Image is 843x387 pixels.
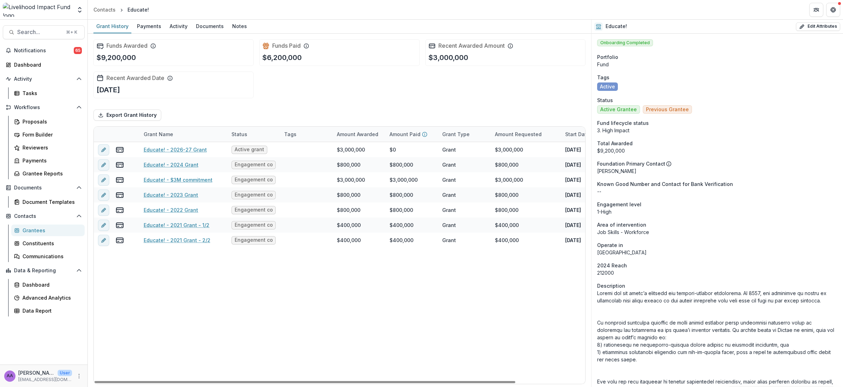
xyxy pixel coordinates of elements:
p: [DATE] [565,146,581,153]
div: Start Date [561,127,614,142]
button: Open Contacts [3,211,85,222]
div: Payments [22,157,79,164]
button: edit [98,189,109,201]
h2: Recent Awarded Amount [438,42,505,49]
a: Advanced Analytics [11,292,85,303]
p: [GEOGRAPHIC_DATA] [597,249,837,256]
span: Engagement completed [235,177,273,183]
p: [PERSON_NAME] [597,167,837,175]
div: $0 [390,146,396,153]
p: [DATE] [565,236,581,244]
span: Engagement completed [235,192,273,198]
div: Tags [280,127,333,142]
a: Grantee Reports [11,168,85,179]
a: Document Templates [11,196,85,208]
div: $800,000 [495,161,518,168]
div: Document Templates [22,198,79,206]
div: Educate! [128,6,149,13]
div: Amount Paid [385,127,438,142]
p: $9,200,000 [97,52,136,63]
div: Amount Awarded [333,127,385,142]
button: edit [98,235,109,246]
p: 212000 [597,269,837,276]
div: Notes [229,21,250,31]
button: edit [98,205,109,216]
div: Amount Requested [491,127,561,142]
div: Grant [442,206,456,214]
h2: Educate! [606,24,627,29]
div: Status [227,127,280,142]
a: Payments [134,20,164,33]
p: 1-High [597,208,837,215]
div: $400,000 [390,236,413,244]
div: $400,000 [495,221,519,229]
span: Known Good Number and Contact for Bank Verification [597,180,733,188]
a: Documents [193,20,227,33]
div: $800,000 [390,206,413,214]
p: Job Skills - Workforce [597,228,837,236]
a: Activity [167,20,190,33]
div: Contacts [93,6,116,13]
a: Dashboard [11,279,85,291]
div: Grant Type [438,127,491,142]
button: view-payments [116,206,124,214]
div: Grant Name [139,127,227,142]
button: Partners [809,3,823,17]
span: Description [597,282,625,289]
span: Activity [14,76,73,82]
div: $800,000 [495,191,518,199]
button: Edit Attributes [796,22,840,31]
span: Previous Grantee [646,107,689,113]
p: [DATE] [565,221,581,229]
p: Foundation Primary Contact [597,160,665,167]
a: Grant History [93,20,131,33]
a: Educate! - 2021 Grant - 1/2 [144,221,209,229]
button: edit [98,144,109,155]
p: [PERSON_NAME] [18,369,55,376]
span: Active Grantee [600,107,637,113]
div: $800,000 [337,191,360,199]
div: $800,000 [390,161,413,168]
div: Status [227,131,251,138]
a: Educate! - 2022 Grant [144,206,198,214]
div: Grantee Reports [22,170,79,177]
button: Notifications65 [3,45,85,56]
span: Operate in [597,241,623,249]
div: Tags [280,131,301,138]
span: Portfolio [597,53,618,61]
div: Amount Awarded [333,131,383,138]
a: Educate! - 2021 Grant - 2/2 [144,236,210,244]
div: $800,000 [337,161,360,168]
a: Dashboard [3,59,85,71]
span: Onboarding Completed [597,39,653,46]
div: Aude Anquetil [7,374,13,378]
div: Grant [442,236,456,244]
span: Engagement completed [235,207,273,213]
div: Grant [442,191,456,199]
button: view-payments [116,161,124,169]
span: Workflows [14,105,73,111]
span: Active [600,84,615,90]
div: Grant [442,146,456,153]
span: Data & Reporting [14,268,73,274]
button: Open Documents [3,182,85,193]
button: Search... [3,25,85,39]
a: Reviewers [11,142,85,153]
div: $3,000,000 [390,176,418,184]
div: $9,200,000 [597,147,837,154]
a: Data Report [11,305,85,316]
button: view-payments [116,236,124,245]
div: Grant [442,221,456,229]
div: Grant History [93,21,131,31]
span: Total Awarded [597,140,633,147]
p: [DATE] [565,176,581,184]
div: $3,000,000 [495,146,523,153]
p: $3,000,000 [429,52,468,63]
button: view-payments [116,191,124,199]
button: Open Activity [3,73,85,85]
